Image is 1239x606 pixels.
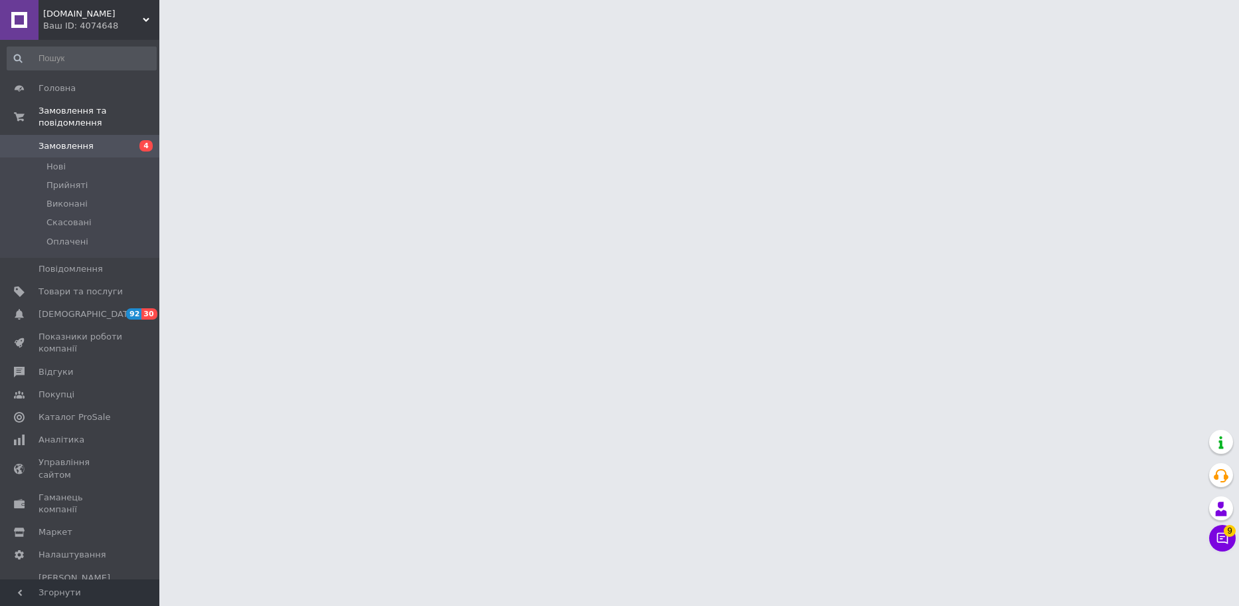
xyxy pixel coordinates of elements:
span: Управління сайтом [39,456,123,480]
span: [DEMOGRAPHIC_DATA] [39,308,137,320]
span: Оплачені [46,236,88,248]
span: Нові [46,161,66,173]
span: Покупці [39,389,74,401]
span: Каталог ProSale [39,411,110,423]
span: Замовлення [39,140,94,152]
input: Пошук [7,47,157,70]
span: Аналітика [39,434,84,446]
span: 9 [1224,525,1236,537]
span: Головна [39,82,76,94]
span: Прийняті [46,179,88,191]
span: Скасовані [46,217,92,229]
span: 92 [126,308,141,320]
span: Гаманець компанії [39,492,123,516]
button: Чат з покупцем9 [1209,525,1236,552]
span: 4 [139,140,153,151]
span: Маркет [39,526,72,538]
span: Замовлення та повідомлення [39,105,159,129]
span: Виконані [46,198,88,210]
span: Товари та послуги [39,286,123,298]
span: Показники роботи компанії [39,331,123,355]
span: Відгуки [39,366,73,378]
span: StrogoNW.ua [43,8,143,20]
span: 30 [141,308,157,320]
div: Ваш ID: 4074648 [43,20,159,32]
span: Налаштування [39,549,106,561]
span: Повідомлення [39,263,103,275]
